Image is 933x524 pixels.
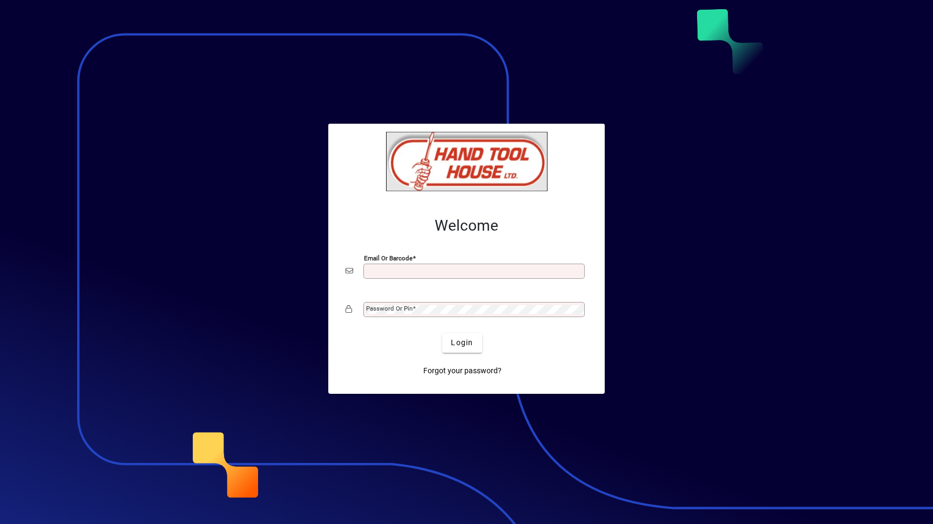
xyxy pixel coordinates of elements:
mat-label: Email or Barcode [364,254,413,261]
h2: Welcome [346,217,587,235]
button: Login [442,333,482,353]
a: Forgot your password? [419,361,506,381]
span: Forgot your password? [423,365,502,377]
span: Login [451,337,473,348]
mat-label: Password or Pin [366,305,413,312]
